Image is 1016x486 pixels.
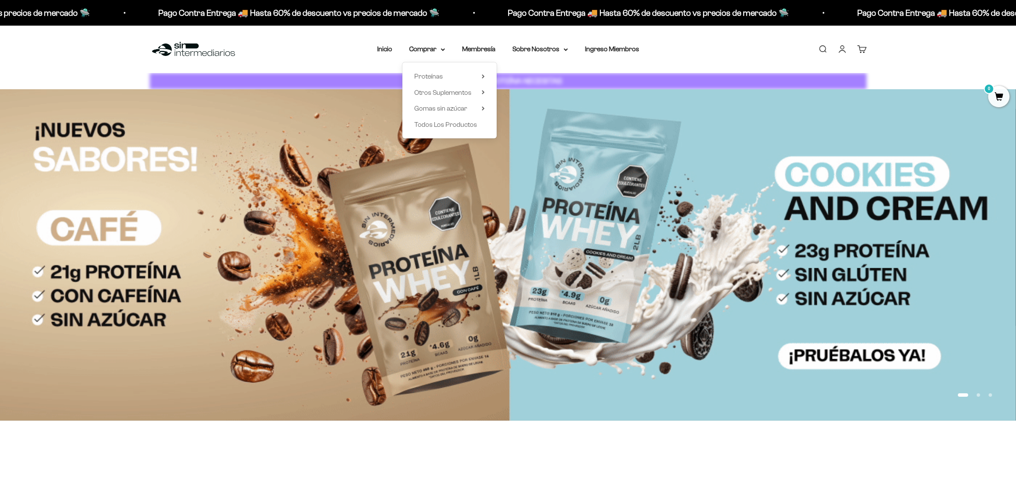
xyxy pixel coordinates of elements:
[508,6,789,20] p: Pago Contra Entrega 🚚 Hasta 60% de descuento vs precios de mercado 🛸
[984,84,994,94] mark: 0
[585,45,639,53] a: Ingreso Miembros
[414,121,477,128] span: Todos Los Productos
[414,71,485,82] summary: Proteínas
[414,119,485,130] a: Todos Los Productos
[454,76,562,85] strong: CUANTA PROTEÍNA NECESITAS
[414,103,485,114] summary: Gomas sin azúcar
[414,87,485,98] summary: Otros Suplementos
[409,44,445,55] summary: Comprar
[512,44,568,55] summary: Sobre Nosotros
[414,105,467,112] span: Gomas sin azúcar
[159,6,440,20] p: Pago Contra Entrega 🚚 Hasta 60% de descuento vs precios de mercado 🛸
[414,89,472,96] span: Otros Suplementos
[988,93,1010,102] a: 0
[377,45,392,53] a: Inicio
[414,73,443,80] span: Proteínas
[462,45,495,53] a: Membresía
